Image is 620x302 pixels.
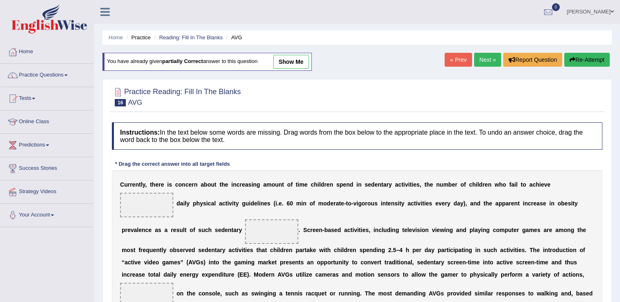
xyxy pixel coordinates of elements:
b: h [196,200,200,207]
b: v [353,200,357,207]
b: h [221,181,225,188]
b: t [518,200,520,207]
b: i [571,200,572,207]
b: s [336,181,340,188]
b: s [568,200,571,207]
b: w [495,181,499,188]
b: g [358,200,362,207]
b: - [352,200,354,207]
b: t [184,227,186,233]
b: t [521,181,523,188]
b: t [346,200,348,207]
b: r [130,181,132,188]
b: d [327,200,331,207]
b: o [287,181,291,188]
b: e [452,181,455,188]
b: s [198,227,202,233]
b: o [178,181,182,188]
b: e [304,181,308,188]
b: e [139,227,142,233]
b: s [540,200,543,207]
b: y [200,200,203,207]
b: n [551,200,554,207]
b: o [348,200,352,207]
b: i [397,200,399,207]
b: a [180,200,183,207]
b: i [523,200,525,207]
b: e [254,200,257,207]
b: n [391,200,395,207]
span: Drop target [245,219,298,244]
b: ) [463,200,466,207]
b: u [275,181,279,188]
button: Report Question [503,53,562,67]
li: AVG [224,34,242,41]
button: Re-Attempt [564,53,610,67]
b: d [371,181,375,188]
b: m [299,181,304,188]
b: r [482,181,484,188]
b: v [438,200,442,207]
b: n [253,181,257,188]
b: r [159,181,161,188]
b: e [426,200,429,207]
b: i [381,200,382,207]
b: e [148,227,152,233]
b: v [229,200,232,207]
b: a [211,200,214,207]
b: d [177,200,180,207]
b: , [145,181,147,188]
b: l [257,200,259,207]
b: u [211,181,215,188]
b: e [375,181,378,188]
b: e [343,181,346,188]
b: n [514,200,518,207]
b: t [150,181,152,188]
span: Drop target [120,193,173,217]
b: c [185,181,188,188]
b: e [279,200,282,207]
b: l [183,227,184,233]
b: s [395,200,398,207]
b: r [386,181,388,188]
b: l [185,200,186,207]
b: e [543,200,546,207]
b: s [365,181,368,188]
b: s [176,227,179,233]
b: f [291,181,293,188]
b: n [182,181,186,188]
b: i [259,200,261,207]
b: y [575,200,578,207]
b: t [399,200,401,207]
b: i [408,181,410,188]
div: * Drag the correct answer into all target fields [112,160,233,168]
a: Next » [474,53,501,67]
b: h [536,181,539,188]
b: c [236,181,240,188]
b: e [565,200,568,207]
b: d [479,181,483,188]
b: s [429,200,432,207]
b: n [346,181,350,188]
b: f [509,181,511,188]
b: e [188,181,192,188]
b: e [132,181,136,188]
b: a [383,181,386,188]
a: Strategy Videos [0,180,94,201]
b: r [445,200,447,207]
b: m [266,181,271,188]
small: AVG [128,99,142,106]
b: c [145,227,149,233]
b: n [382,200,386,207]
b: a [219,200,222,207]
b: p [340,181,343,188]
b: e [489,200,492,207]
a: « Prev [445,53,472,67]
b: o [207,181,211,188]
b: h [486,200,489,207]
b: i [298,181,300,188]
b: a [134,227,137,233]
b: n [358,181,362,188]
b: Instructions: [120,129,160,136]
b: e [388,200,391,207]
